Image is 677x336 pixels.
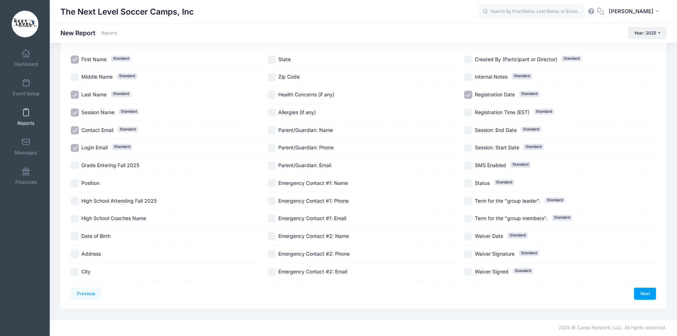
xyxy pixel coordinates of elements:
[81,127,113,133] span: Contact Email
[81,74,113,80] span: Middle Name
[521,127,541,132] span: Standard
[464,55,472,64] input: Created By (Participant or Director)Standard
[552,215,572,220] span: Standard
[510,162,531,167] span: Standard
[15,150,37,156] span: Messages
[464,232,472,240] input: Waiver DateStandard
[512,73,532,79] span: Standard
[71,161,79,170] input: Grade Entering Fall 2025
[464,91,472,99] input: Registration DateStandard
[71,108,79,117] input: Session NameStandard
[268,126,276,134] input: Parent/Guardian: Name
[268,144,276,152] input: Parent/Guardian: Phone
[478,5,585,19] input: Search by First Name, Last Name, or Email...
[71,215,79,223] input: High School Coaches Name
[81,56,107,62] span: First Name
[15,179,37,185] span: Financials
[475,215,548,221] span: Term for the "group members".
[278,251,350,257] span: Emergency Contact #2: Phone
[81,251,101,257] span: Address
[513,268,533,274] span: Standard
[71,250,79,258] input: Address
[111,91,131,97] span: Standard
[475,109,530,115] span: Registration Time (EST)
[71,73,79,81] input: Middle NameStandard
[278,74,300,80] span: Zip Code
[118,127,138,132] span: Standard
[545,197,565,203] span: Standard
[475,268,509,274] span: Waiver Signed
[559,325,666,330] span: 2025 © Camp Network, LLC. All rights reserved.
[464,73,472,81] input: Internal NotesStandard
[71,197,79,205] input: High School Attending Fall 2025
[81,198,157,204] span: High School Attending Fall 2025
[634,288,656,300] a: Next
[475,180,490,186] span: Status
[9,134,43,159] a: Messages
[71,55,79,64] input: First NameStandard
[9,46,43,70] a: Dashboard
[81,144,108,150] span: Login Email
[475,56,557,62] span: Created By (Participant or Director)
[278,56,291,62] span: State
[268,55,276,64] input: State
[268,91,276,99] input: Health Concerns (if any)
[112,144,132,150] span: Standard
[268,108,276,117] input: Allergies (if any)
[71,91,79,99] input: Last NameStandard
[81,268,91,274] span: City
[464,144,472,152] input: Session: Start DateStandard
[475,127,517,133] span: Session: End Date
[268,232,276,240] input: Emergency Contact #2: Name
[268,250,276,258] input: Emergency Contact #2: Phone
[71,288,101,300] a: Previous
[628,27,666,39] button: Year: 2025
[9,105,43,129] a: Reports
[268,161,276,170] input: Parent/Guardian: Email
[9,164,43,188] a: Financials
[9,75,43,100] a: Event Setup
[475,162,506,168] span: SMS Enabled
[464,108,472,117] input: Registration Time (EST)Standard
[464,268,472,276] input: Waiver SignedStandard
[475,74,507,80] span: Internal Notes
[278,109,316,115] span: Allergies (if any)
[13,91,39,97] span: Event Setup
[494,180,514,185] span: Standard
[14,61,38,67] span: Dashboard
[71,179,79,187] input: Position
[475,198,541,204] span: Term for the "group leader".
[464,161,472,170] input: SMS EnabledStandard
[81,162,139,168] span: Grade Entering Fall 2025
[268,268,276,276] input: Emergency Contact #2: Email
[268,179,276,187] input: Emergency Contact #1: Name
[60,29,118,37] h1: New Report
[81,233,111,239] span: Date of Birth
[519,91,539,97] span: Standard
[475,144,519,150] span: Session: Start Date
[464,126,472,134] input: Session: End DateStandard
[268,73,276,81] input: Zip Code
[278,268,347,274] span: Emergency Contact #2: Email
[17,120,34,126] span: Reports
[81,91,107,97] span: Last Name
[604,4,666,20] button: [PERSON_NAME]
[609,7,654,15] span: [PERSON_NAME]
[119,109,139,114] span: Standard
[71,144,79,152] input: Login EmailStandard
[475,233,503,239] span: Waiver Date
[71,126,79,134] input: Contact EmailStandard
[519,250,539,256] span: Standard
[111,56,131,62] span: Standard
[475,251,515,257] span: Waiver Signature
[475,91,515,97] span: Registration Date
[278,91,334,97] span: Health Concerns (if any)
[71,232,79,240] input: Date of Birth
[278,198,349,204] span: Emergency Contact #1: Phone
[12,11,38,37] img: The Next Level Soccer Camps, Inc
[464,250,472,258] input: Waiver SignatureStandard
[464,179,472,187] input: StatusStandard
[278,162,331,168] span: Parent/Guardian: Email
[117,73,137,79] span: Standard
[562,56,582,62] span: Standard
